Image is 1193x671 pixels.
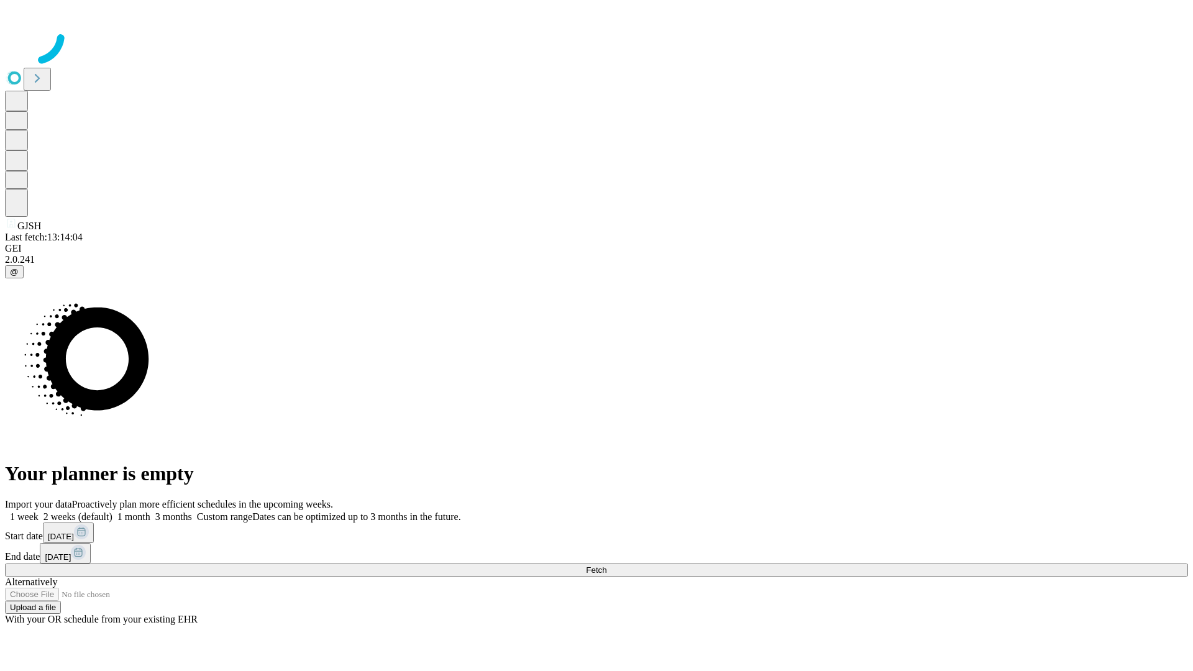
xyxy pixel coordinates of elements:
[5,499,72,509] span: Import your data
[10,511,39,522] span: 1 week
[5,243,1188,254] div: GEI
[5,462,1188,485] h1: Your planner is empty
[43,511,112,522] span: 2 weeks (default)
[5,254,1188,265] div: 2.0.241
[45,552,71,562] span: [DATE]
[5,523,1188,543] div: Start date
[5,577,57,587] span: Alternatively
[252,511,460,522] span: Dates can be optimized up to 3 months in the future.
[10,267,19,276] span: @
[197,511,252,522] span: Custom range
[5,265,24,278] button: @
[5,232,83,242] span: Last fetch: 13:14:04
[43,523,94,543] button: [DATE]
[117,511,150,522] span: 1 month
[5,543,1188,564] div: End date
[48,532,74,541] span: [DATE]
[72,499,333,509] span: Proactively plan more efficient schedules in the upcoming weeks.
[586,565,606,575] span: Fetch
[5,614,198,624] span: With your OR schedule from your existing EHR
[17,221,41,231] span: GJSH
[5,564,1188,577] button: Fetch
[40,543,91,564] button: [DATE]
[155,511,192,522] span: 3 months
[5,601,61,614] button: Upload a file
